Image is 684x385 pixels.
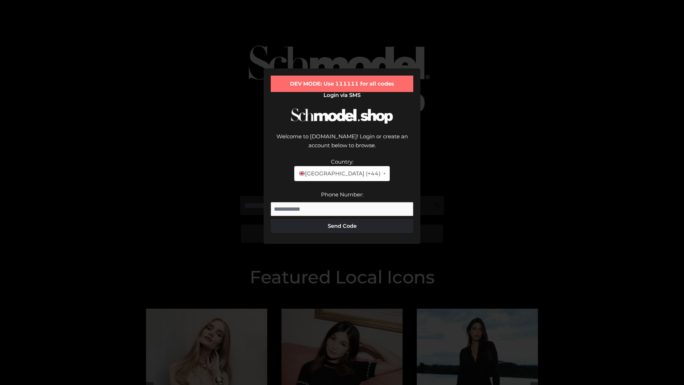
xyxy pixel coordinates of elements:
h2: Login via SMS [271,92,413,98]
span: [GEOGRAPHIC_DATA] (+44) [299,169,380,178]
label: Country: [331,158,353,165]
button: Send Code [271,219,413,233]
div: Welcome to [DOMAIN_NAME]! Login or create an account below to browse. [271,132,413,157]
label: Phone Number: [321,191,363,198]
img: Schmodel Logo [289,102,395,130]
img: 🇬🇧 [299,171,305,176]
div: DEV MODE: Use 111111 for all codes [271,76,413,92]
